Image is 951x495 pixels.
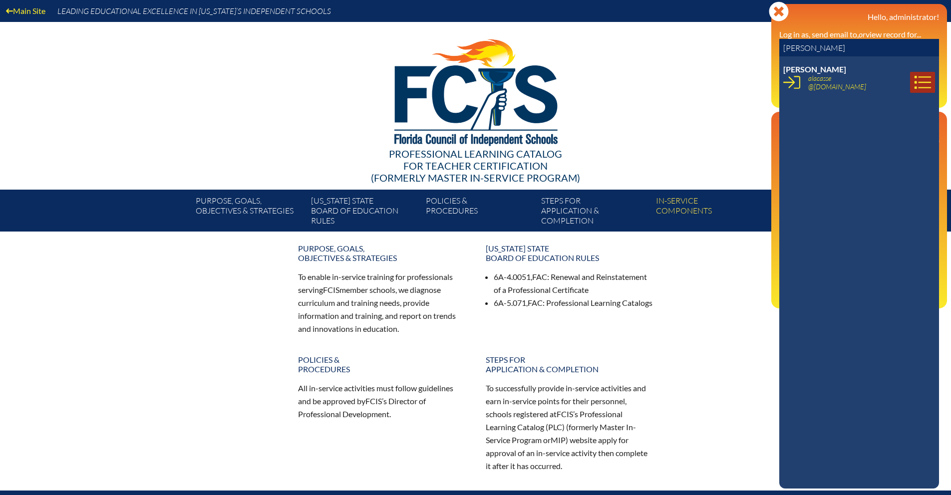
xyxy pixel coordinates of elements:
[775,154,817,187] a: Email passwordEmail &password
[298,270,466,335] p: To enable in-service training for professionals serving member schools, we diagnose curriculum an...
[775,208,934,241] a: Director of Professional Development [US_STATE] Council of Independent Schools since [DATE]
[192,194,307,232] a: Purpose, goals,objectives & strategies
[779,12,939,21] h3: Hello, administrator!
[779,29,921,39] label: Log in as, send email to, view record for...
[323,285,339,294] span: FCIS
[480,240,659,266] a: [US_STATE] StateBoard of Education rules
[804,72,870,93] a: alacasse@[DOMAIN_NAME]
[486,382,653,472] p: To successfully provide in-service activities and earn in-service points for their personnel, sch...
[298,382,466,421] p: All in-service activities must follow guidelines and be approved by ’s Director of Professional D...
[537,194,652,232] a: Steps forapplication & completion
[775,80,819,94] a: User infoReports
[422,194,537,232] a: Policies &Procedures
[652,194,767,232] a: In-servicecomponents
[480,351,659,378] a: Steps forapplication & completion
[292,351,472,378] a: Policies &Procedures
[528,298,543,307] span: FAC
[557,409,573,419] span: FCIS
[307,194,422,232] a: [US_STATE] StateBoard of Education rules
[775,63,852,76] a: User infoEE Control Panel
[532,272,547,281] span: FAC
[551,435,566,445] span: MIP
[548,422,562,432] span: PLC
[494,296,653,309] li: 6A-5.071, : Professional Learning Catalogs
[494,270,653,296] li: 6A-4.0051, : Renewal and Reinstatement of a Professional Certificate
[403,160,548,172] span: for Teacher Certification
[2,4,49,17] a: Main Site
[292,240,472,266] a: Purpose, goals,objectives & strategies
[783,64,846,74] span: [PERSON_NAME]
[365,396,382,406] span: FCIS
[931,292,939,300] svg: Log out
[372,22,579,158] img: FCISlogo221.eps
[769,1,789,21] svg: Close
[859,29,866,39] i: or
[188,148,763,184] div: Professional Learning Catalog (formerly Master In-service Program)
